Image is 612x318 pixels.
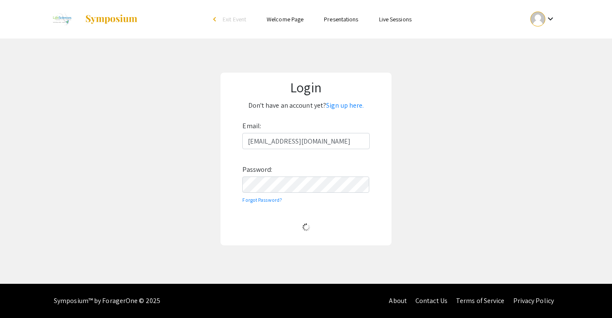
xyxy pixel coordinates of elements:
[379,15,412,23] a: Live Sessions
[513,296,554,305] a: Privacy Policy
[6,280,36,312] iframe: Chat
[521,9,565,29] button: Expand account dropdown
[415,296,447,305] a: Contact Us
[47,9,138,30] a: 2025 Life Sciences South Florida STEM Undergraduate Symposium
[242,197,282,203] a: Forgot Password?
[456,296,505,305] a: Terms of Service
[299,220,314,235] img: Loading
[326,101,364,110] a: Sign up here.
[389,296,407,305] a: About
[85,14,138,24] img: Symposium by ForagerOne
[223,15,246,23] span: Exit Event
[242,163,272,177] label: Password:
[227,79,385,95] h1: Login
[267,15,303,23] a: Welcome Page
[545,14,556,24] mat-icon: Expand account dropdown
[47,9,76,30] img: 2025 Life Sciences South Florida STEM Undergraduate Symposium
[227,99,385,112] p: Don't have an account yet?
[324,15,358,23] a: Presentations
[242,119,261,133] label: Email:
[54,284,160,318] div: Symposium™ by ForagerOne © 2025
[213,17,218,22] div: arrow_back_ios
